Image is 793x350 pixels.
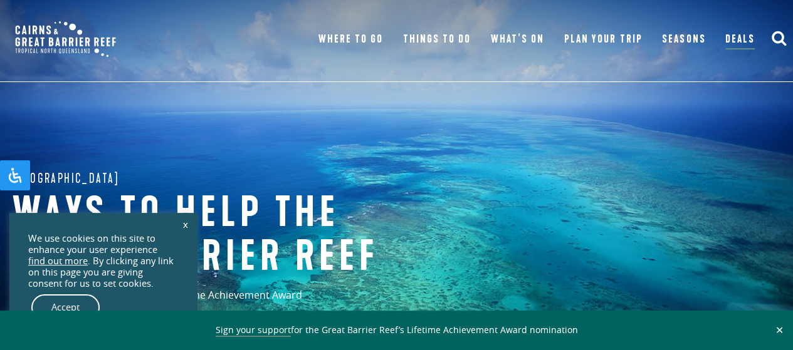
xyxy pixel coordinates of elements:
a: Seasons [662,31,705,48]
div: We use cookies on this site to enhance your user experience . By clicking any link on this page y... [28,233,179,289]
span: [GEOGRAPHIC_DATA] [13,168,120,188]
button: Close [772,324,787,336]
a: Accept [31,294,100,321]
a: Things To Do [403,31,471,48]
a: What’s On [491,31,544,48]
span: for the Great Barrier Reef’s Lifetime Achievement Award nomination [216,324,578,337]
a: Deals [725,31,755,49]
img: CGBR-TNQ_dual-logo.svg [6,13,125,66]
h1: Ways to help the great barrier reef [13,192,426,279]
a: Where To Go [318,31,383,48]
a: find out more [28,255,88,267]
svg: Open Accessibility Panel [8,168,23,183]
a: x [177,210,194,238]
a: Sign your support [216,324,291,337]
a: Plan Your Trip [564,31,643,48]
